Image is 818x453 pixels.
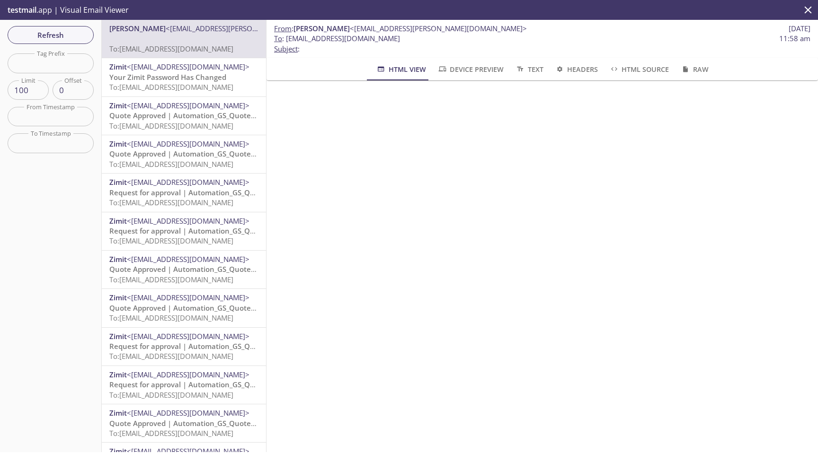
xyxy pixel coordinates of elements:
[109,62,127,71] span: Zimit
[102,289,266,327] div: Zimit<[EMAIL_ADDRESS][DOMAIN_NAME]>Quote Approved | Automation_GS_QuotebycorTo:[EMAIL_ADDRESS][DO...
[109,177,127,187] span: Zimit
[8,26,94,44] button: Refresh
[109,82,233,92] span: To: [EMAIL_ADDRESS][DOMAIN_NAME]
[109,216,127,226] span: Zimit
[109,418,269,428] span: Quote Approved | Automation_GS_Quote4wjxr
[127,216,249,226] span: <[EMAIL_ADDRESS][DOMAIN_NAME]>
[293,24,350,33] span: [PERSON_NAME]
[102,97,266,135] div: Zimit<[EMAIL_ADDRESS][DOMAIN_NAME]>Quote Approved | Automation_GS_Quotexo9yvTo:[EMAIL_ADDRESS][DO...
[109,254,127,264] span: Zimit
[102,174,266,211] div: Zimit<[EMAIL_ADDRESS][DOMAIN_NAME]>Request for approval | Automation_GS_Quotexo9yvTo:[EMAIL_ADDRE...
[274,44,298,53] span: Subject
[779,34,810,44] span: 11:58 am
[102,404,266,442] div: Zimit<[EMAIL_ADDRESS][DOMAIN_NAME]>Quote Approved | Automation_GS_Quote4wjxrTo:[EMAIL_ADDRESS][DO...
[102,212,266,250] div: Zimit<[EMAIL_ADDRESS][DOMAIN_NAME]>Request for approval | Automation_GS_Quotexo9yvTo:[EMAIL_ADDRE...
[109,24,166,33] span: [PERSON_NAME]
[109,72,226,82] span: Your Zimit Password Has Changed
[274,34,400,44] span: : [EMAIL_ADDRESS][DOMAIN_NAME]
[8,5,36,15] span: testmail
[109,226,286,235] span: Request for approval | Automation_GS_Quotexo9yv
[109,303,269,313] span: Quote Approved | Automation_GS_Quotebycor
[109,293,127,302] span: Zimit
[274,24,292,33] span: From
[109,331,127,341] span: Zimit
[166,24,343,33] span: <[EMAIL_ADDRESS][PERSON_NAME][DOMAIN_NAME]>
[109,428,233,438] span: To: [EMAIL_ADDRESS][DOMAIN_NAME]
[102,135,266,173] div: Zimit<[EMAIL_ADDRESS][DOMAIN_NAME]>Quote Approved | Automation_GS_Quotexo9yvTo:[EMAIL_ADDRESS][DO...
[127,370,249,379] span: <[EMAIL_ADDRESS][DOMAIN_NAME]>
[102,20,266,58] div: [PERSON_NAME]<[EMAIL_ADDRESS][PERSON_NAME][DOMAIN_NAME]>To:[EMAIL_ADDRESS][DOMAIN_NAME]
[515,63,543,75] span: Text
[102,251,266,288] div: Zimit<[EMAIL_ADDRESS][DOMAIN_NAME]>Quote Approved | Automation_GS_QuotebycorTo:[EMAIL_ADDRESS][DO...
[127,177,249,187] span: <[EMAIL_ADDRESS][DOMAIN_NAME]>
[109,390,233,400] span: To: [EMAIL_ADDRESS][DOMAIN_NAME]
[109,149,271,158] span: Quote Approved | Automation_GS_Quotexo9yv
[127,408,249,418] span: <[EMAIL_ADDRESS][DOMAIN_NAME]>
[102,366,266,404] div: Zimit<[EMAIL_ADDRESS][DOMAIN_NAME]>Request for approval | Automation_GS_QuotebycorTo:[EMAIL_ADDRE...
[127,139,249,148] span: <[EMAIL_ADDRESS][DOMAIN_NAME]>
[350,24,527,33] span: <[EMAIL_ADDRESS][PERSON_NAME][DOMAIN_NAME]>
[109,370,127,379] span: Zimit
[109,139,127,148] span: Zimit
[109,121,233,131] span: To: [EMAIL_ADDRESS][DOMAIN_NAME]
[555,63,598,75] span: Headers
[15,29,86,41] span: Refresh
[109,380,285,389] span: Request for approval | Automation_GS_Quotebycor
[127,293,249,302] span: <[EMAIL_ADDRESS][DOMAIN_NAME]>
[376,63,426,75] span: HTML View
[102,328,266,366] div: Zimit<[EMAIL_ADDRESS][DOMAIN_NAME]>Request for approval | Automation_GS_QuotebycorTo:[EMAIL_ADDRE...
[109,264,269,274] span: Quote Approved | Automation_GS_Quotebycor
[109,275,233,284] span: To: [EMAIL_ADDRESS][DOMAIN_NAME]
[109,159,233,169] span: To: [EMAIL_ADDRESS][DOMAIN_NAME]
[109,351,233,361] span: To: [EMAIL_ADDRESS][DOMAIN_NAME]
[109,111,271,120] span: Quote Approved | Automation_GS_Quotexo9yv
[102,58,266,96] div: Zimit<[EMAIL_ADDRESS][DOMAIN_NAME]>Your Zimit Password Has ChangedTo:[EMAIL_ADDRESS][DOMAIN_NAME]
[127,254,249,264] span: <[EMAIL_ADDRESS][DOMAIN_NAME]>
[789,24,810,34] span: [DATE]
[437,63,504,75] span: Device Preview
[109,313,233,322] span: To: [EMAIL_ADDRESS][DOMAIN_NAME]
[109,44,233,53] span: To: [EMAIL_ADDRESS][DOMAIN_NAME]
[109,341,285,351] span: Request for approval | Automation_GS_Quotebycor
[109,236,233,245] span: To: [EMAIL_ADDRESS][DOMAIN_NAME]
[680,63,708,75] span: Raw
[127,101,249,110] span: <[EMAIL_ADDRESS][DOMAIN_NAME]>
[109,198,233,207] span: To: [EMAIL_ADDRESS][DOMAIN_NAME]
[127,331,249,341] span: <[EMAIL_ADDRESS][DOMAIN_NAME]>
[109,408,127,418] span: Zimit
[609,63,669,75] span: HTML Source
[109,101,127,110] span: Zimit
[274,34,810,54] p: :
[274,24,527,34] span: :
[109,188,286,197] span: Request for approval | Automation_GS_Quotexo9yv
[274,34,282,43] span: To
[127,62,249,71] span: <[EMAIL_ADDRESS][DOMAIN_NAME]>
